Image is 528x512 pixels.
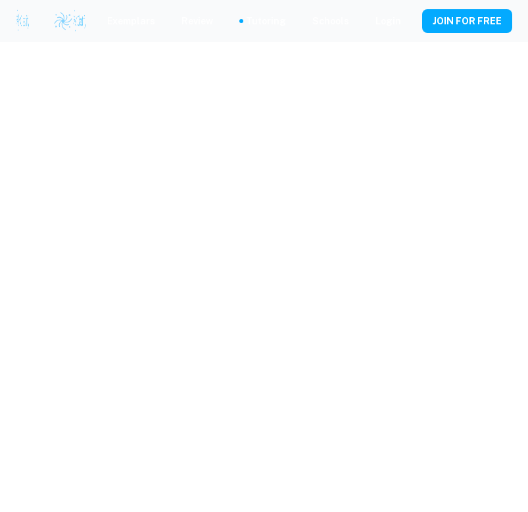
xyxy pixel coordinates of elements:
img: Clastify logo [73,8,87,34]
p: Review [181,14,213,28]
a: Clastify logo [45,11,73,31]
p: Exemplars [107,14,155,28]
button: JOIN FOR FREE [422,9,512,33]
img: Clastify logo [16,8,30,34]
img: Clastify logo [53,11,73,31]
a: Login [375,14,401,28]
a: Tutoring [246,14,286,28]
a: Schools [312,14,349,28]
